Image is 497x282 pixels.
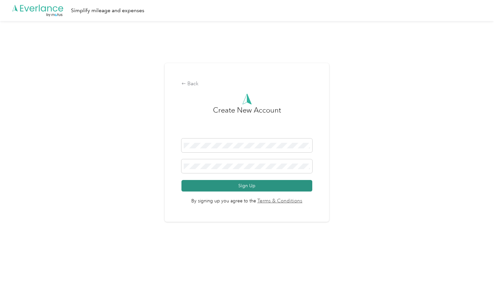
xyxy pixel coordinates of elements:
button: Sign Up [181,180,312,192]
span: By signing up you agree to the [181,192,312,205]
div: Simplify mileage and expenses [71,7,144,15]
div: Back [181,80,312,88]
h3: Create New Account [213,105,281,139]
a: Terms & Conditions [256,197,302,205]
